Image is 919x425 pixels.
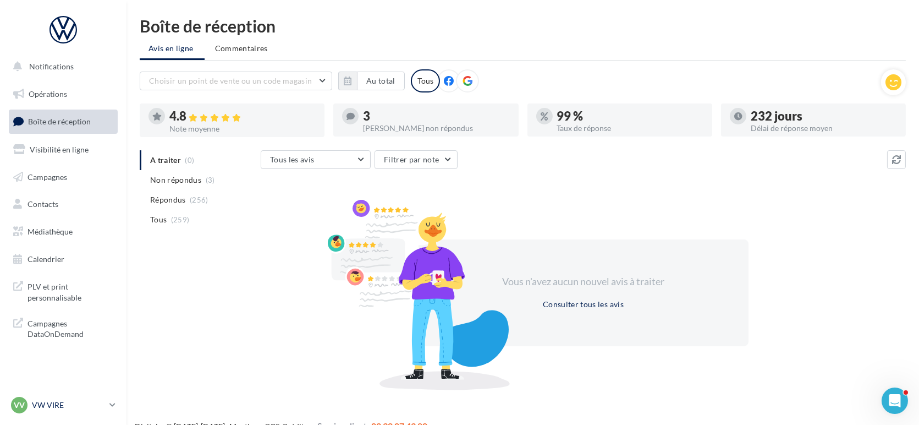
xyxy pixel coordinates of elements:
[7,193,120,216] a: Contacts
[29,62,74,71] span: Notifications
[14,400,25,411] span: VV
[27,199,58,209] span: Contacts
[29,89,67,99] span: Opérations
[169,110,316,123] div: 4.8
[150,194,186,205] span: Répondus
[27,227,73,236] span: Médiathèque
[7,220,120,243] a: Médiathèque
[557,124,703,132] div: Taux de réponse
[7,110,120,133] a: Boîte de réception
[357,72,405,90] button: Au total
[882,388,908,414] iframe: Intercom live chat
[140,18,906,34] div: Boîte de réception
[751,124,897,132] div: Délai de réponse moyen
[7,312,120,344] a: Campagnes DataOnDemand
[375,150,458,169] button: Filtrer par note
[169,125,316,133] div: Note moyenne
[363,110,509,122] div: 3
[27,279,113,303] span: PLV et print personnalisable
[215,43,268,54] span: Commentaires
[206,176,215,184] span: (3)
[27,172,67,181] span: Campagnes
[751,110,897,122] div: 232 jours
[489,275,678,289] div: Vous n'avez aucun nouvel avis à traiter
[9,395,118,416] a: VV VW VIRE
[171,215,190,224] span: (259)
[411,69,440,92] div: Tous
[30,145,89,154] span: Visibilité en ligne
[150,214,167,225] span: Tous
[7,166,120,189] a: Campagnes
[538,298,628,311] button: Consulter tous les avis
[363,124,509,132] div: [PERSON_NAME] non répondus
[270,155,315,164] span: Tous les avis
[338,72,405,90] button: Au total
[7,275,120,307] a: PLV et print personnalisable
[149,76,312,85] span: Choisir un point de vente ou un code magasin
[557,110,703,122] div: 99 %
[261,150,371,169] button: Tous les avis
[140,72,332,90] button: Choisir un point de vente ou un code magasin
[32,400,105,411] p: VW VIRE
[27,254,64,264] span: Calendrier
[27,316,113,340] span: Campagnes DataOnDemand
[7,248,120,271] a: Calendrier
[7,138,120,161] a: Visibilité en ligne
[28,117,91,126] span: Boîte de réception
[7,55,115,78] button: Notifications
[190,195,208,204] span: (256)
[150,175,201,186] span: Non répondus
[7,83,120,106] a: Opérations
